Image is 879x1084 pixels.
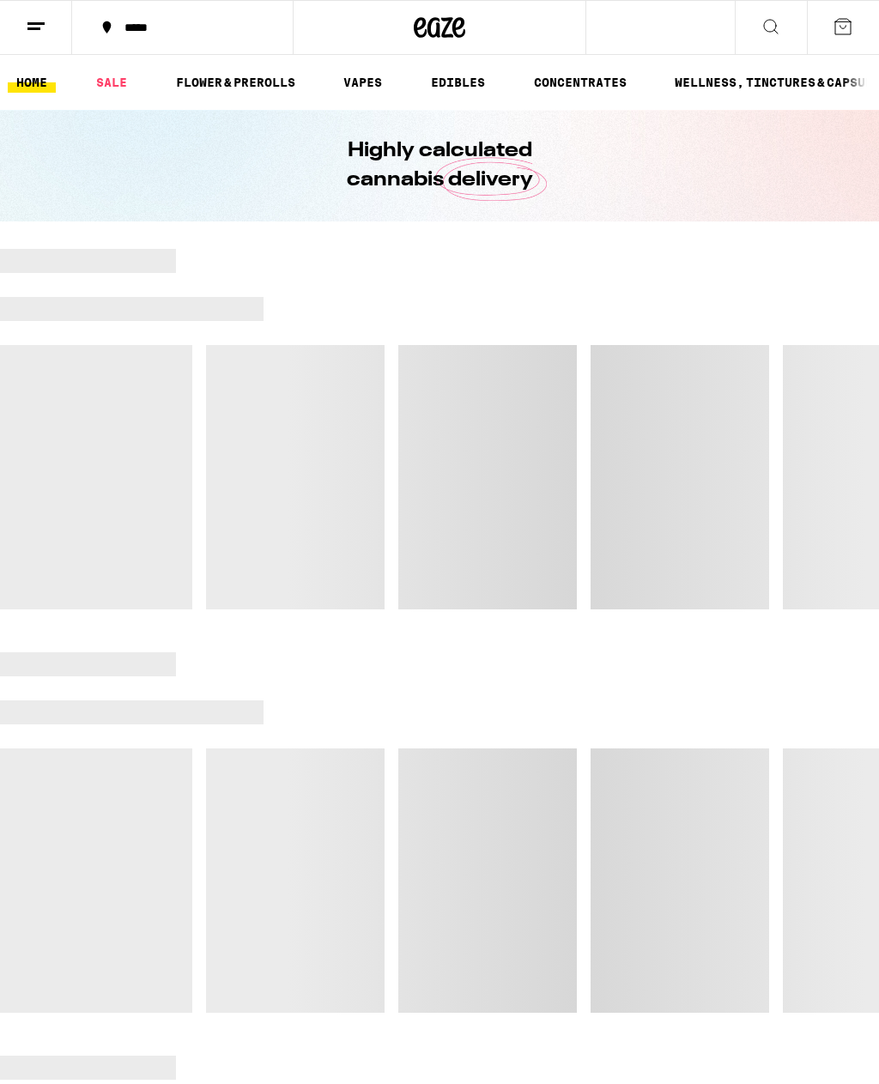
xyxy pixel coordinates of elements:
a: VAPES [335,72,391,93]
a: HOME [8,72,56,93]
a: EDIBLES [422,72,494,93]
h1: Highly calculated cannabis delivery [298,136,581,195]
a: FLOWER & PREROLLS [167,72,304,93]
a: SALE [88,72,136,93]
a: CONCENTRATES [525,72,635,93]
